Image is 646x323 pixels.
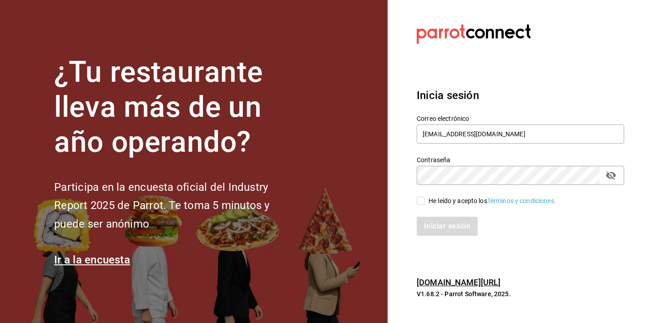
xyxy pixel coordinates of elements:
[417,289,624,298] p: V1.68.2 - Parrot Software, 2025.
[417,157,624,163] label: Contraseña
[429,196,556,206] div: He leído y acepto los
[603,168,619,183] button: passwordField
[417,278,500,287] a: [DOMAIN_NAME][URL]
[54,178,300,234] h2: Participa en la encuesta oficial del Industry Report 2025 de Parrot. Te toma 5 minutos y puede se...
[417,87,624,104] h3: Inicia sesión
[487,197,556,204] a: Términos y condiciones.
[54,55,300,159] h1: ¿Tu restaurante lleva más de un año operando?
[54,253,130,266] a: Ir a la encuesta
[417,115,624,122] label: Correo electrónico
[417,124,624,144] input: Ingresa tu correo electrónico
